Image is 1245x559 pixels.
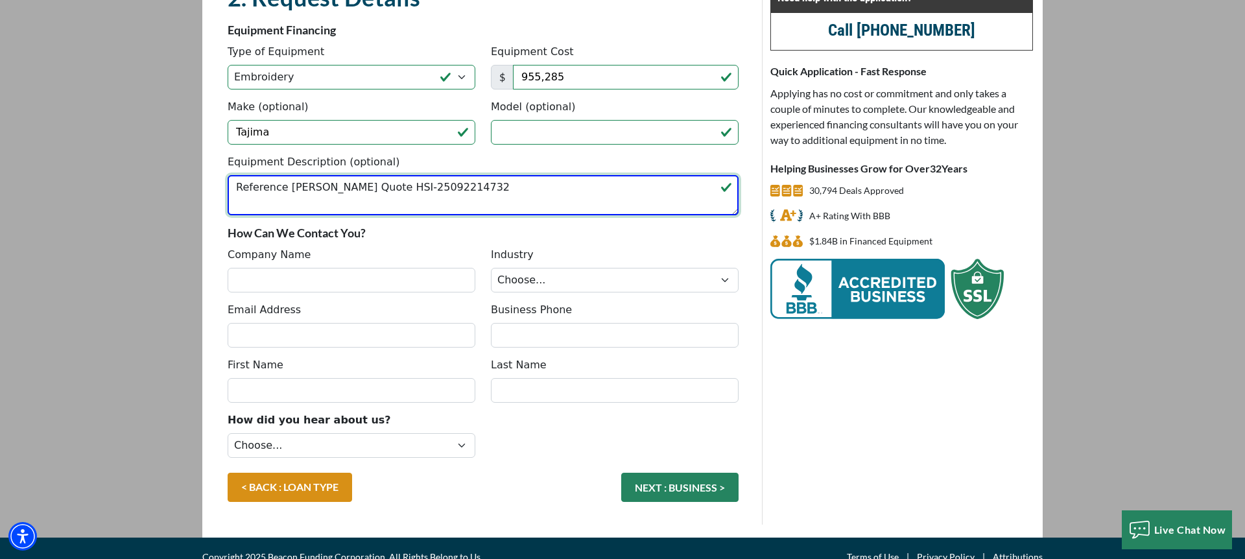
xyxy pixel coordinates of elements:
p: A+ Rating With BBB [809,208,890,224]
label: First Name [228,357,283,373]
label: Type of Equipment [228,44,324,60]
label: Company Name [228,247,311,263]
p: Applying has no cost or commitment and only takes a couple of minutes to complete. Our knowledgea... [770,86,1033,148]
p: $1,844,964,824 in Financed Equipment [809,233,932,249]
a: call (847) 897-2486 [828,21,975,40]
img: BBB Acredited Business and SSL Protection [770,259,1004,319]
label: Business Phone [491,302,572,318]
label: Industry [491,247,534,263]
span: 32 [930,162,942,174]
p: Quick Application - Fast Response [770,64,1033,79]
label: How did you hear about us? [228,412,391,428]
a: < BACK : LOAN TYPE [228,473,352,502]
label: Equipment Cost [491,44,574,60]
label: Last Name [491,357,547,373]
button: NEXT : BUSINESS > [621,473,739,502]
label: Email Address [228,302,301,318]
span: $ [491,65,514,89]
p: Helping Businesses Grow for Over Years [770,161,1033,176]
p: How Can We Contact You? [228,225,739,241]
p: 30,794 Deals Approved [809,183,904,198]
p: Equipment Financing [228,22,739,38]
label: Equipment Description (optional) [228,154,399,170]
button: Live Chat Now [1122,510,1233,549]
span: Live Chat Now [1154,523,1226,536]
div: Accessibility Menu [8,522,37,551]
iframe: reCAPTCHA [491,412,688,463]
label: Make (optional) [228,99,309,115]
label: Model (optional) [491,99,575,115]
